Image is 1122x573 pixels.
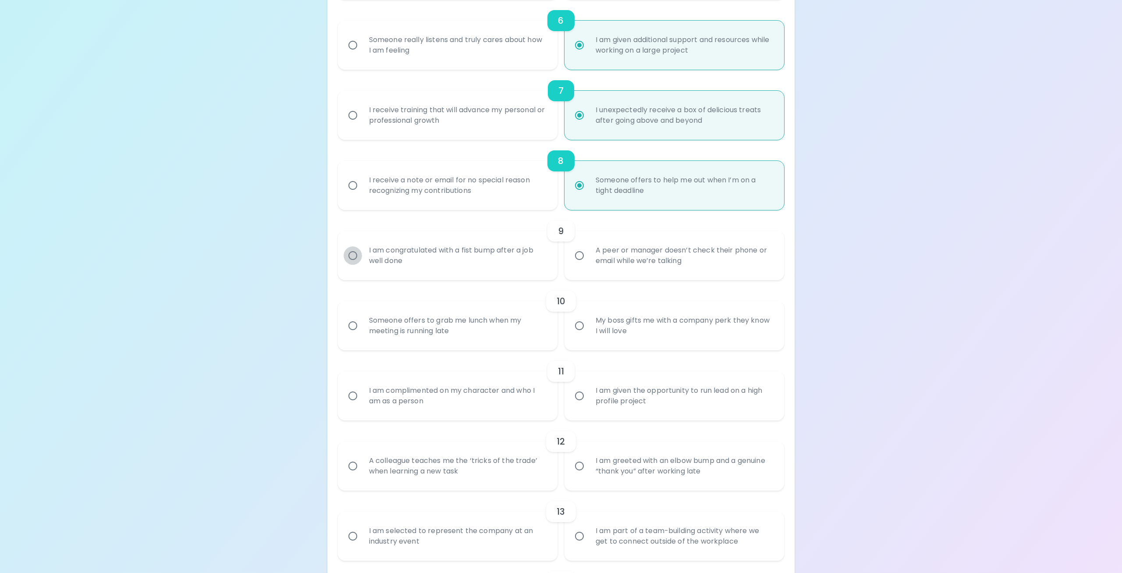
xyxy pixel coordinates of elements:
div: A colleague teaches me the ‘tricks of the trade’ when learning a new task [362,445,553,487]
div: I am congratulated with a fist bump after a job well done [362,235,553,277]
div: choice-group-check [338,70,785,140]
div: I receive a note or email for no special reason recognizing my contributions [362,164,553,206]
div: I am complimented on my character and who I am as a person [362,375,553,417]
div: Someone offers to help me out when I’m on a tight deadline [589,164,779,206]
div: choice-group-check [338,491,785,561]
div: I am given the opportunity to run lead on a high profile project [589,375,779,417]
div: choice-group-check [338,140,785,210]
div: I unexpectedly receive a box of delicious treats after going above and beyond [589,94,779,136]
h6: 13 [557,505,565,519]
h6: 9 [558,224,564,238]
h6: 12 [557,434,565,448]
h6: 8 [558,154,564,168]
div: A peer or manager doesn’t check their phone or email while we’re talking [589,235,779,277]
div: choice-group-check [338,350,785,420]
div: I am selected to represent the company at an industry event [362,515,553,557]
div: I am given additional support and resources while working on a large project [589,24,779,66]
h6: 6 [558,14,564,28]
h6: 10 [557,294,565,308]
div: choice-group-check [338,420,785,491]
div: My boss gifts me with a company perk they know I will love [589,305,779,347]
div: I am greeted with an elbow bump and a genuine “thank you” after working late [589,445,779,487]
div: choice-group-check [338,280,785,350]
div: Someone really listens and truly cares about how I am feeling [362,24,553,66]
div: Someone offers to grab me lunch when my meeting is running late [362,305,553,347]
div: I am part of a team-building activity where we get to connect outside of the workplace [589,515,779,557]
h6: 7 [558,84,564,98]
h6: 11 [558,364,564,378]
div: I receive training that will advance my personal or professional growth [362,94,553,136]
div: choice-group-check [338,210,785,280]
